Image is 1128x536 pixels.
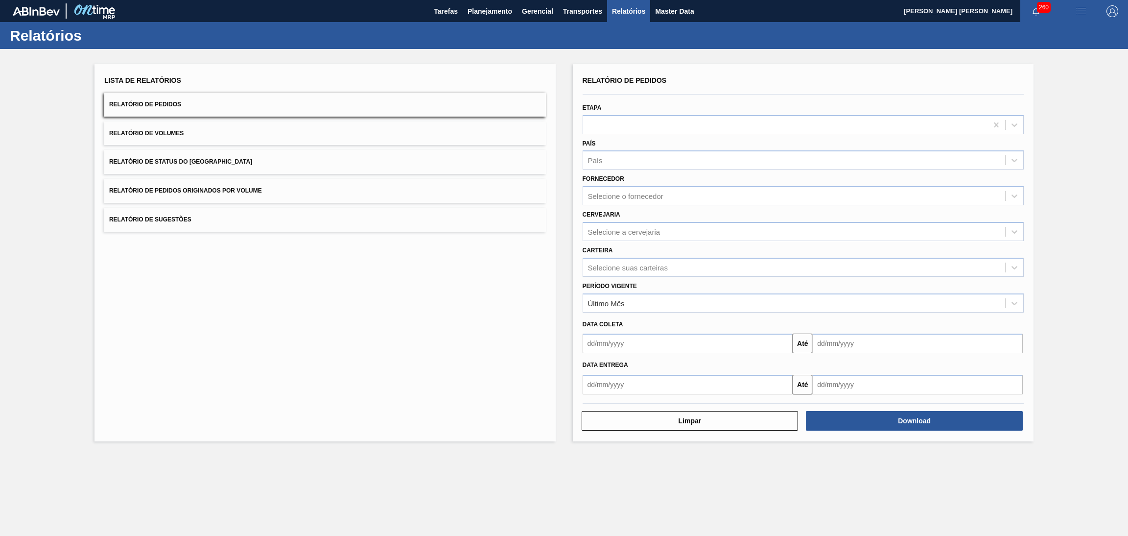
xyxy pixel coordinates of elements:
[588,227,660,236] div: Selecione a cervejaria
[583,334,793,353] input: dd/mm/yyyy
[812,334,1023,353] input: dd/mm/yyyy
[1037,2,1051,13] span: 260
[468,5,512,17] span: Planejamento
[655,5,694,17] span: Master Data
[109,187,262,194] span: Relatório de Pedidos Originados por Volume
[583,247,613,254] label: Carteira
[588,299,625,307] div: Último Mês
[583,140,596,147] label: País
[588,156,603,165] div: País
[583,362,628,368] span: Data entrega
[104,150,546,174] button: Relatório de Status do [GEOGRAPHIC_DATA]
[1020,4,1052,18] button: Notificações
[583,321,623,328] span: Data coleta
[109,158,252,165] span: Relatório de Status do [GEOGRAPHIC_DATA]
[109,130,184,137] span: Relatório de Volumes
[793,375,812,394] button: Até
[434,5,458,17] span: Tarefas
[104,208,546,232] button: Relatório de Sugestões
[583,104,602,111] label: Etapa
[104,76,181,84] span: Lista de Relatórios
[583,175,624,182] label: Fornecedor
[104,122,546,146] button: Relatório de Volumes
[588,192,663,200] div: Selecione o fornecedor
[1106,5,1118,17] img: Logout
[109,216,191,223] span: Relatório de Sugestões
[793,334,812,353] button: Até
[109,101,181,108] span: Relatório de Pedidos
[1075,5,1087,17] img: userActions
[583,211,620,218] label: Cervejaria
[806,411,1023,431] button: Download
[583,283,637,290] label: Período Vigente
[104,179,546,203] button: Relatório de Pedidos Originados por Volume
[522,5,553,17] span: Gerencial
[582,411,799,431] button: Limpar
[588,263,668,271] div: Selecione suas carteiras
[612,5,645,17] span: Relatórios
[583,76,667,84] span: Relatório de Pedidos
[13,7,60,16] img: TNhmsLtSVTkK8tSr43FrP2fwEKptu5GPRR3wAAAABJRU5ErkJggg==
[563,5,602,17] span: Transportes
[10,30,184,41] h1: Relatórios
[583,375,793,394] input: dd/mm/yyyy
[812,375,1023,394] input: dd/mm/yyyy
[104,93,546,117] button: Relatório de Pedidos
